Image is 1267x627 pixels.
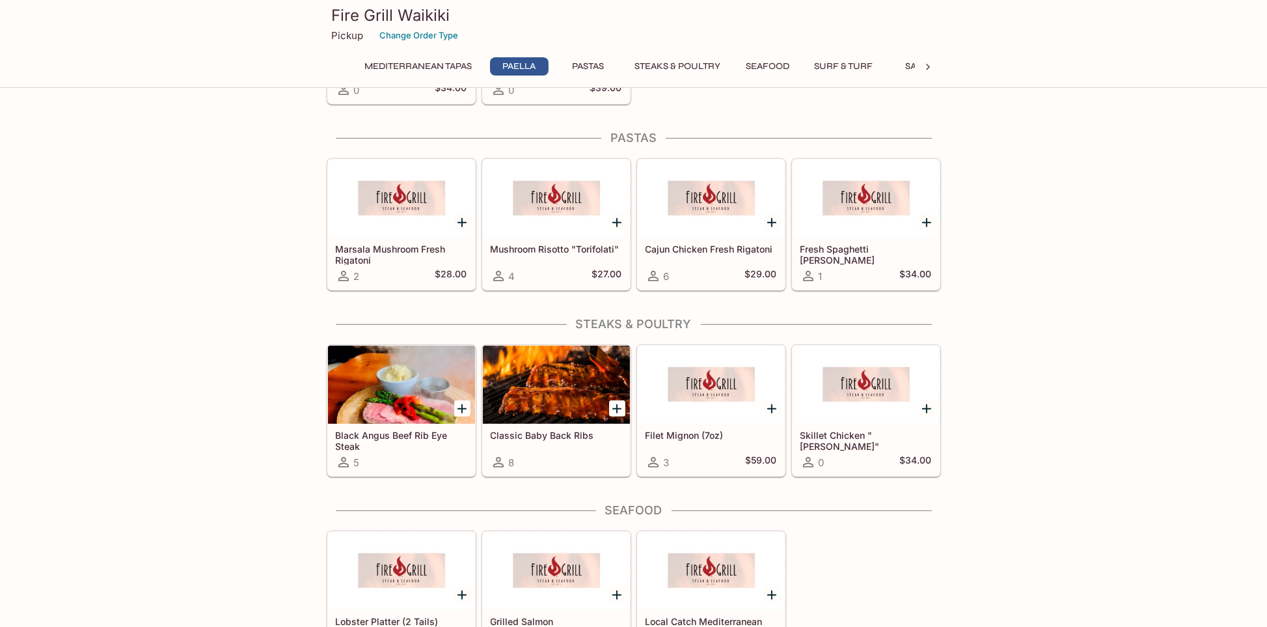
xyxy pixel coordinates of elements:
[638,346,785,424] div: Filet Mignon (7oz)
[919,214,935,230] button: Add Fresh Spaghetti al Pescatore
[793,346,940,424] div: Skillet Chicken "Cacciatore"
[336,244,467,265] h5: Marsala Mushroom Fresh Rigatoni
[328,160,475,238] div: Marsala Mushroom Fresh Rigatoni
[482,159,631,290] a: Mushroom Risotto "Torifolati"4$27.00
[638,532,785,610] div: Local Catch Mediterranean
[435,82,467,98] h5: $34.00
[354,456,360,469] span: 5
[332,5,936,25] h3: Fire Grill Waikiki
[482,345,631,477] a: Classic Baby Back Ribs8
[483,160,630,238] div: Mushroom Risotto "Torifolati"
[509,270,515,283] span: 4
[646,616,777,627] h5: Local Catch Mediterranean
[490,57,549,76] button: Paella
[638,160,785,238] div: Cajun Chicken Fresh Rigatoni
[483,346,630,424] div: Classic Baby Back Ribs
[800,430,932,451] h5: Skillet Chicken "[PERSON_NAME]"
[819,270,823,283] span: 1
[792,159,940,290] a: Fresh Spaghetti [PERSON_NAME]1$34.00
[454,214,470,230] button: Add Marsala Mushroom Fresh Rigatoni
[328,346,475,424] div: Black Angus Beef Rib Eye Steak
[491,616,622,627] h5: Grilled Salmon
[327,131,941,145] h4: Pastas
[509,84,515,96] span: 0
[739,57,797,76] button: Seafood
[646,430,777,441] h5: Filet Mignon (7oz)
[491,244,622,255] h5: Mushroom Risotto "Torifolati"
[664,270,670,283] span: 6
[637,159,785,290] a: Cajun Chicken Fresh Rigatoni6$29.00
[454,587,470,603] button: Add Lobster Platter (2 Tails)
[374,25,465,46] button: Change Order Type
[792,345,940,477] a: Skillet Chicken "[PERSON_NAME]"0$34.00
[592,268,622,284] h5: $27.00
[764,400,780,417] button: Add Filet Mignon (7oz)
[327,503,941,518] h4: Seafood
[328,532,475,610] div: Lobster Platter (2 Tails)
[664,456,670,469] span: 3
[327,345,476,477] a: Black Angus Beef Rib Eye Steak5
[332,29,364,42] p: Pickup
[609,214,625,230] button: Add Mushroom Risotto "Torifolati"
[327,317,941,331] h4: Steaks & Poultry
[900,454,932,470] h5: $34.00
[609,587,625,603] button: Add Grilled Salmon
[793,160,940,238] div: Fresh Spaghetti al Pescatore
[891,57,949,76] button: Salad
[919,400,935,417] button: Add Skillet Chicken "Cacciatore"
[819,456,824,469] span: 0
[491,430,622,441] h5: Classic Baby Back Ribs
[454,400,470,417] button: Add Black Angus Beef Rib Eye Steak
[764,587,780,603] button: Add Local Catch Mediterranean
[609,400,625,417] button: Add Classic Baby Back Ribs
[435,268,467,284] h5: $28.00
[327,159,476,290] a: Marsala Mushroom Fresh Rigatoni2$28.00
[808,57,880,76] button: Surf & Turf
[746,454,777,470] h5: $59.00
[900,268,932,284] h5: $34.00
[628,57,728,76] button: Steaks & Poultry
[358,57,480,76] button: Mediterranean Tapas
[559,57,618,76] button: Pastas
[336,430,467,451] h5: Black Angus Beef Rib Eye Steak
[764,214,780,230] button: Add Cajun Chicken Fresh Rigatoni
[637,345,785,477] a: Filet Mignon (7oz)3$59.00
[509,456,515,469] span: 8
[590,82,622,98] h5: $39.00
[800,244,932,265] h5: Fresh Spaghetti [PERSON_NAME]
[354,84,360,96] span: 0
[646,244,777,255] h5: Cajun Chicken Fresh Rigatoni
[336,616,467,627] h5: Lobster Platter (2 Tails)
[483,532,630,610] div: Grilled Salmon
[354,270,360,283] span: 2
[745,268,777,284] h5: $29.00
